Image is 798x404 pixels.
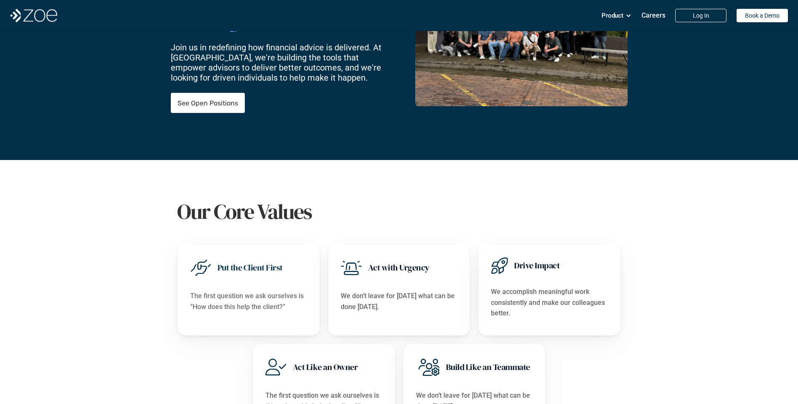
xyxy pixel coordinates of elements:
[217,262,283,273] h3: Put the Client First
[693,12,709,19] p: Log In
[177,199,621,224] h1: Our Core Values
[368,262,429,273] h3: Act with Urgency
[737,9,788,22] a: Book a Demo
[293,361,358,373] h3: Act Like an Owner
[171,93,245,113] a: See Open Positions
[341,291,458,312] p: We don’t leave for [DATE] what can be done [DATE].
[514,260,559,271] h3: Drive Impact
[171,42,388,83] p: Join us in redefining how financial advice is delivered. At [GEOGRAPHIC_DATA], we're building the...
[745,12,779,19] p: Book a Demo
[446,361,530,373] h3: Build Like an Teammate
[190,291,307,312] p: The first question we ask ourselves is “How does this help the client?”
[675,9,726,22] a: Log In
[491,286,608,319] p: We accomplish meaningful work consistently and make our colleagues better.
[602,9,623,22] p: Product
[642,11,665,19] p: Careers
[178,99,238,107] p: See Open Positions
